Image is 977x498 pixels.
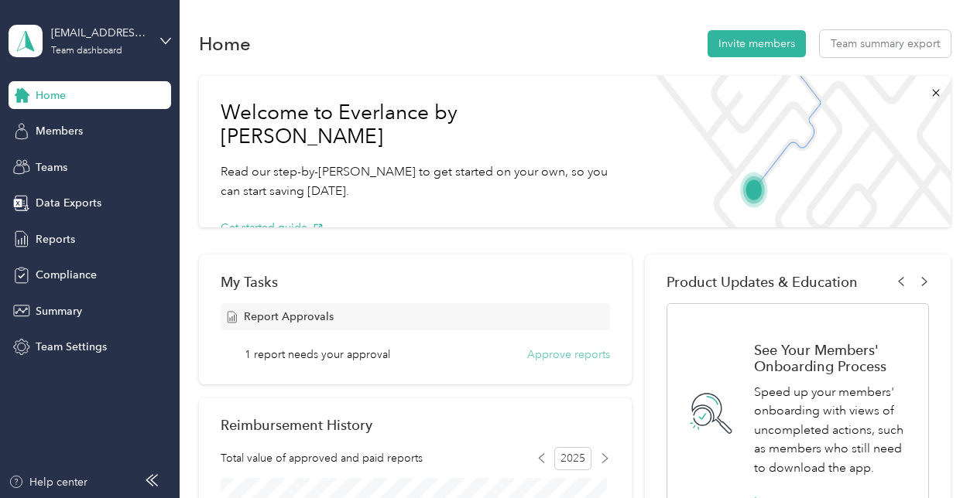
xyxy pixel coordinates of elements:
[527,346,610,363] button: Approve reports
[890,411,977,498] iframe: Everlance-gr Chat Button Frame
[554,447,591,470] span: 2025
[9,474,87,490] button: Help center
[221,162,622,200] p: Read our step-by-[PERSON_NAME] to get started on your own, so you can start saving [DATE].
[708,30,806,57] button: Invite members
[244,309,334,325] span: Report Approvals
[36,303,82,319] span: Summary
[199,36,251,52] h1: Home
[221,450,423,466] span: Total value of approved and paid reports
[36,123,83,139] span: Members
[51,25,148,41] div: [EMAIL_ADDRESS][DOMAIN_NAME]
[245,346,390,363] span: 1 report needs your approval
[754,383,911,478] p: Speed up your members' onboarding with views of uncompleted actions, such as members who still ne...
[36,195,101,211] span: Data Exports
[643,76,951,227] img: Welcome to everlance
[36,87,66,104] span: Home
[221,274,610,290] div: My Tasks
[667,274,858,290] span: Product Updates & Education
[820,30,951,57] button: Team summary export
[754,342,911,374] h1: See Your Members' Onboarding Process
[221,417,372,433] h2: Reimbursement History
[221,220,324,236] button: Get started guide
[51,46,122,56] div: Team dashboard
[36,339,107,355] span: Team Settings
[36,267,97,283] span: Compliance
[36,159,67,176] span: Teams
[221,101,622,149] h1: Welcome to Everlance by [PERSON_NAME]
[36,231,75,247] span: Reports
